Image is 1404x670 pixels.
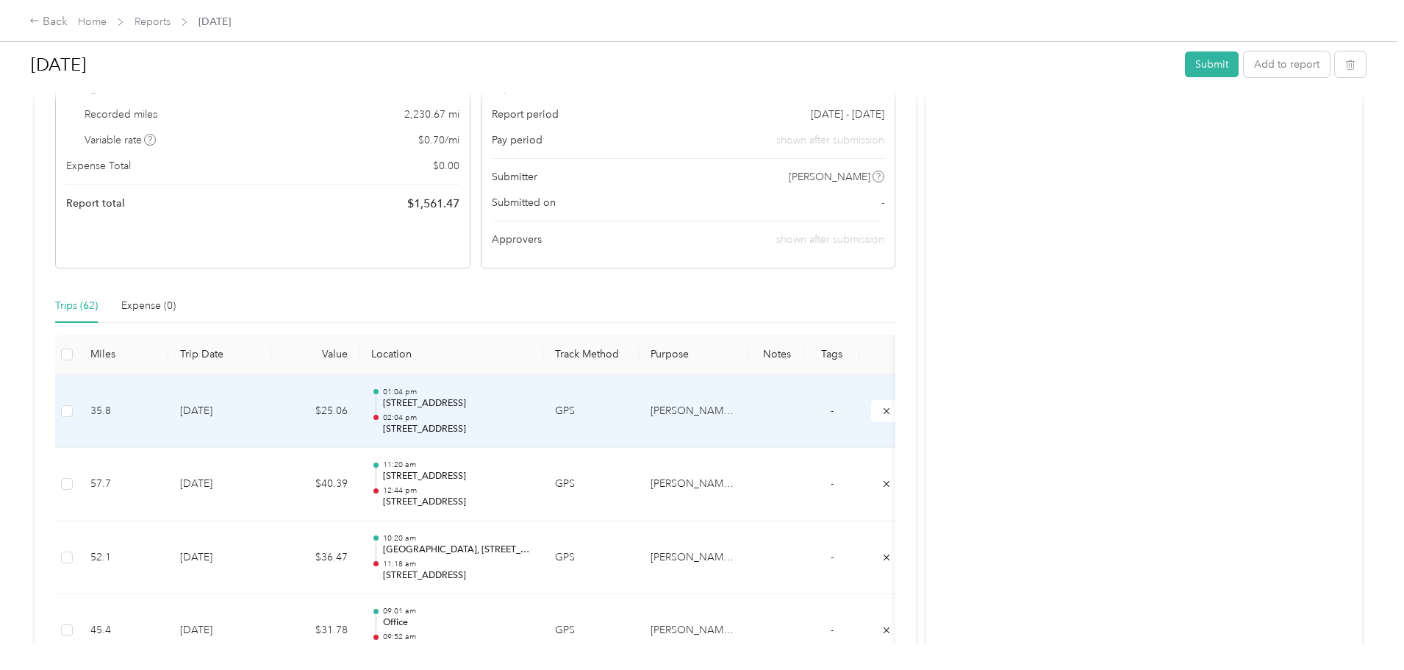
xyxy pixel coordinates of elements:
[639,335,749,375] th: Purpose
[271,335,359,375] th: Value
[31,47,1175,82] h1: Sep 2025
[79,335,168,375] th: Miles
[55,298,98,314] div: Trips (62)
[404,107,459,122] span: 2,230.67 mi
[1322,588,1404,670] iframe: Everlance-gr Chat Button Frame
[383,387,531,397] p: 01:04 pm
[66,158,131,174] span: Expense Total
[359,335,543,375] th: Location
[271,375,359,449] td: $25.06
[168,594,271,668] td: [DATE]
[383,496,531,509] p: [STREET_ADDRESS]
[804,335,859,375] th: Tags
[639,448,749,521] td: Johnson's Commercial Flooring
[543,521,639,595] td: GPS
[383,485,531,496] p: 12:44 pm
[492,132,542,148] span: Pay period
[135,15,171,28] a: Reports
[383,423,531,436] p: [STREET_ADDRESS]
[492,195,556,210] span: Submitted on
[271,521,359,595] td: $36.47
[881,195,884,210] span: -
[383,460,531,470] p: 11:20 am
[85,107,157,122] span: Recorded miles
[639,521,749,595] td: Johnson's Commercial Flooring
[831,477,834,490] span: -
[831,624,834,636] span: -
[383,397,531,410] p: [STREET_ADDRESS]
[198,14,231,29] span: [DATE]
[789,169,870,185] span: [PERSON_NAME]
[639,594,749,668] td: Johnson's Commercial Flooring
[85,132,157,148] span: Variable rate
[168,335,271,375] th: Trip Date
[271,594,359,668] td: $31.78
[383,413,531,423] p: 02:04 pm
[79,594,168,668] td: 45.4
[79,375,168,449] td: 35.8
[433,158,459,174] span: $ 0.00
[78,15,107,28] a: Home
[383,569,531,582] p: [STREET_ADDRESS]
[543,594,639,668] td: GPS
[776,132,884,148] span: shown after submission
[543,448,639,521] td: GPS
[168,521,271,595] td: [DATE]
[79,521,168,595] td: 52.1
[831,405,834,417] span: -
[66,196,125,211] span: Report total
[1244,51,1330,77] button: Add to report
[418,132,459,148] span: $ 0.70 / mi
[492,107,559,122] span: Report period
[383,559,531,569] p: 11:18 am
[383,544,531,557] p: [GEOGRAPHIC_DATA], [STREET_ADDRESS]
[811,107,884,122] span: [DATE] - [DATE]
[79,448,168,521] td: 57.7
[271,448,359,521] td: $40.39
[383,632,531,642] p: 09:52 am
[383,533,531,544] p: 10:20 am
[543,335,639,375] th: Track Method
[639,375,749,449] td: Johnson's Commercial Flooring
[543,375,639,449] td: GPS
[492,232,542,247] span: Approvers
[1185,51,1239,77] button: Submit
[776,233,884,246] span: shown after submission
[492,169,537,185] span: Submitter
[749,335,804,375] th: Notes
[168,375,271,449] td: [DATE]
[407,195,459,213] span: $ 1,561.47
[383,616,531,630] p: Office
[383,642,531,655] p: [GEOGRAPHIC_DATA], [STREET_ADDRESS]
[383,606,531,616] p: 09:01 am
[121,298,176,314] div: Expense (0)
[29,13,68,31] div: Back
[831,551,834,563] span: -
[383,470,531,483] p: [STREET_ADDRESS]
[168,448,271,521] td: [DATE]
